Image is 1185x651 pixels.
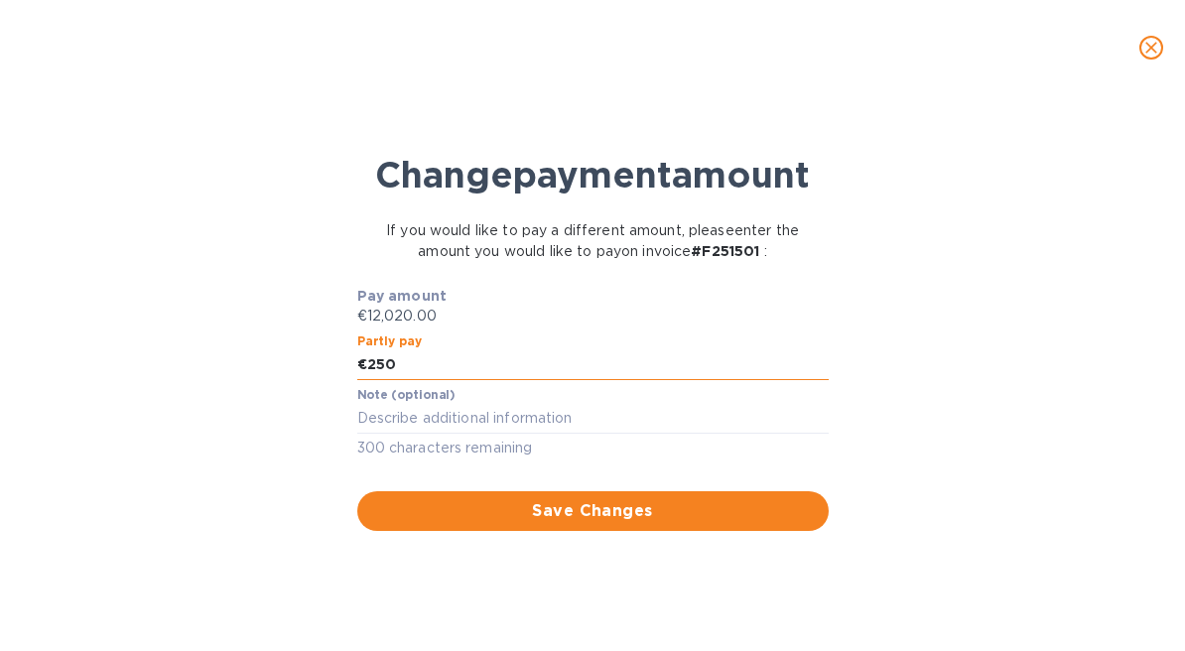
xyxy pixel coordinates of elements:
p: If you would like to pay a different amount, please enter the amount you would like to pay on inv... [368,220,817,262]
b: Change payment amount [375,153,810,196]
b: Pay amount [357,288,448,304]
input: Enter the amount you would like to pay [367,350,829,380]
b: # F251501 [691,243,759,259]
button: close [1127,24,1175,71]
label: Note (optional) [357,389,455,401]
button: Save Changes [357,491,829,531]
p: 300 characters remaining [357,437,829,459]
span: Save Changes [373,499,813,523]
div: € [357,350,367,380]
p: €12,020.00 [357,306,829,326]
label: Partly pay [357,335,423,347]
